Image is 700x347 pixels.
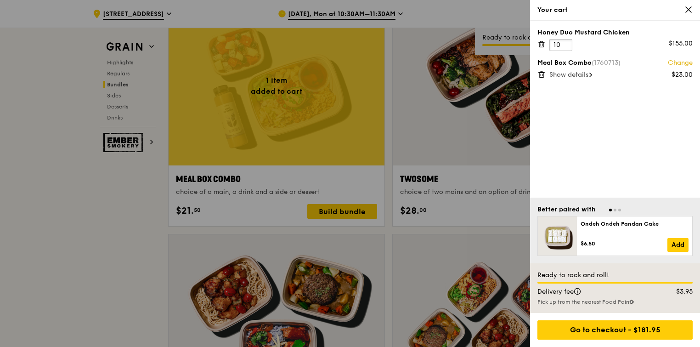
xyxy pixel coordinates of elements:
div: $6.50 [581,240,667,247]
a: Change [668,58,693,68]
div: Delivery fee [532,287,657,296]
span: Go to slide 3 [618,209,621,211]
div: Meal Box Combo [537,58,693,68]
div: Ready to rock and roll! [537,271,693,280]
div: $3.95 [657,287,699,296]
div: Ondeh Ondeh Pandan Cake [581,220,689,228]
span: (1760713) [592,59,621,67]
div: $155.00 [669,39,693,48]
div: Pick up from the nearest Food Point [537,298,693,306]
div: $23.00 [672,70,693,80]
span: Go to slide 1 [609,209,612,211]
span: Show details [549,71,588,79]
div: Go to checkout - $181.95 [537,320,693,340]
div: Your cart [537,6,693,15]
a: Add [667,238,689,252]
div: Better paired with [537,205,596,214]
div: Honey Duo Mustard Chicken [537,28,693,37]
span: Go to slide 2 [614,209,616,211]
